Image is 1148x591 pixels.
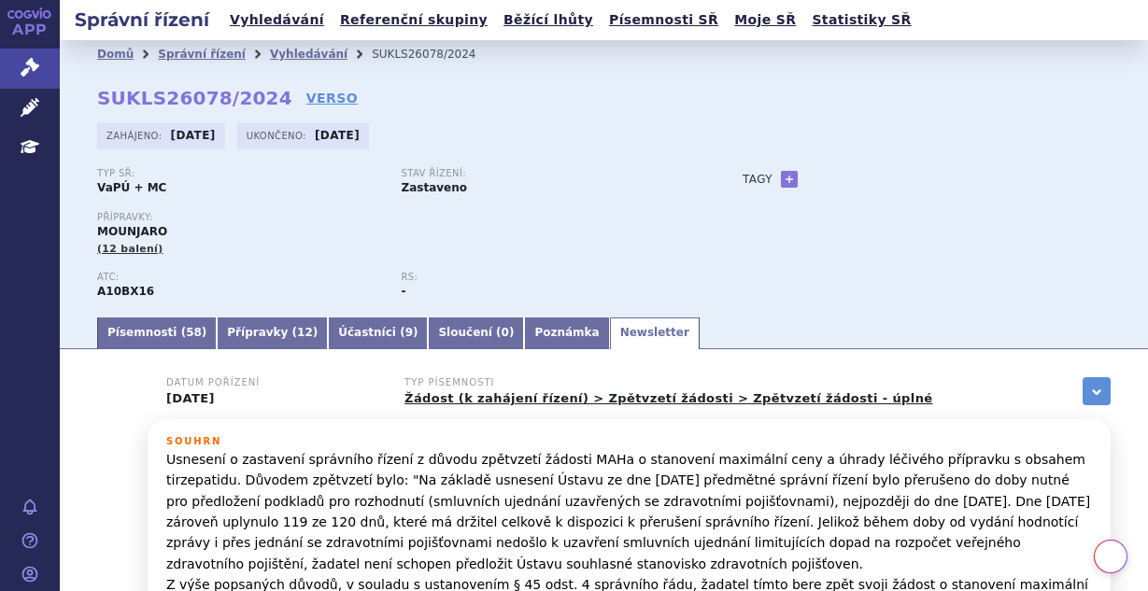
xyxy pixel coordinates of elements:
[428,317,524,349] a: Sloučení (0)
[224,7,330,33] a: Vyhledávání
[524,317,609,349] a: Poznámka
[498,7,599,33] a: Běžící lhůty
[97,212,705,223] p: Přípravky:
[315,129,360,142] strong: [DATE]
[97,317,217,349] a: Písemnosti (58)
[97,48,134,61] a: Domů
[781,171,798,188] a: +
[186,326,202,339] span: 58
[97,87,292,109] strong: SUKLS26078/2024
[806,7,916,33] a: Statistiky SŘ
[404,391,932,405] a: Žádost (k zahájení řízení) > Zpětvzetí žádosti > Zpětvzetí žádosti - úplné
[402,272,687,283] p: RS:
[97,181,166,194] strong: VaPÚ + MC
[97,285,154,298] strong: TIRZEPATID
[217,317,328,349] a: Přípravky (12)
[610,317,700,349] a: Newsletter
[97,168,383,179] p: Typ SŘ:
[158,48,246,61] a: Správní řízení
[334,7,493,33] a: Referenční skupiny
[372,40,500,68] li: SUKLS26078/2024
[402,181,468,194] strong: Zastaveno
[97,225,167,238] span: MOUNJARO
[60,7,224,33] h2: Správní řízení
[404,377,932,388] h3: Typ písemnosti
[402,285,406,298] strong: -
[743,168,772,190] h3: Tagy
[306,89,358,107] a: VERSO
[270,48,347,61] a: Vyhledávání
[405,326,413,339] span: 9
[166,391,381,406] p: [DATE]
[729,7,801,33] a: Moje SŘ
[166,436,1092,447] h3: Souhrn
[603,7,724,33] a: Písemnosti SŘ
[297,326,313,339] span: 12
[166,377,381,388] h3: Datum pořízení
[97,243,163,255] span: (12 balení)
[502,326,509,339] span: 0
[97,272,383,283] p: ATC:
[1083,377,1111,405] a: zobrazit vše
[247,128,310,143] span: Ukončeno:
[171,129,216,142] strong: [DATE]
[402,168,687,179] p: Stav řízení:
[106,128,165,143] span: Zahájeno:
[328,317,428,349] a: Účastníci (9)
